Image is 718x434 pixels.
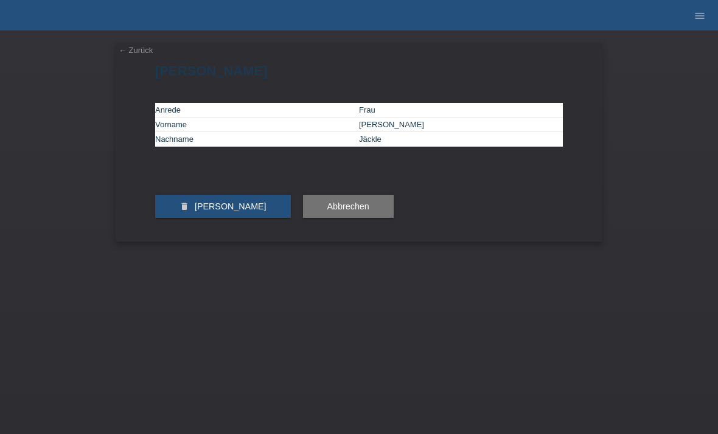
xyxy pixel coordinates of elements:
a: menu [688,12,712,19]
h1: [PERSON_NAME] [155,63,563,79]
button: delete [PERSON_NAME] [155,195,291,218]
td: Anrede [155,103,359,117]
button: Abbrechen [303,195,394,218]
td: Vorname [155,117,359,132]
span: [PERSON_NAME] [195,201,267,211]
td: Frau [359,103,563,117]
td: Jäckle [359,132,563,147]
td: Nachname [155,132,359,147]
a: ← Zurück [119,46,153,55]
i: delete [179,201,189,211]
span: Abbrechen [327,201,369,211]
td: [PERSON_NAME] [359,117,563,132]
i: menu [694,10,706,22]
